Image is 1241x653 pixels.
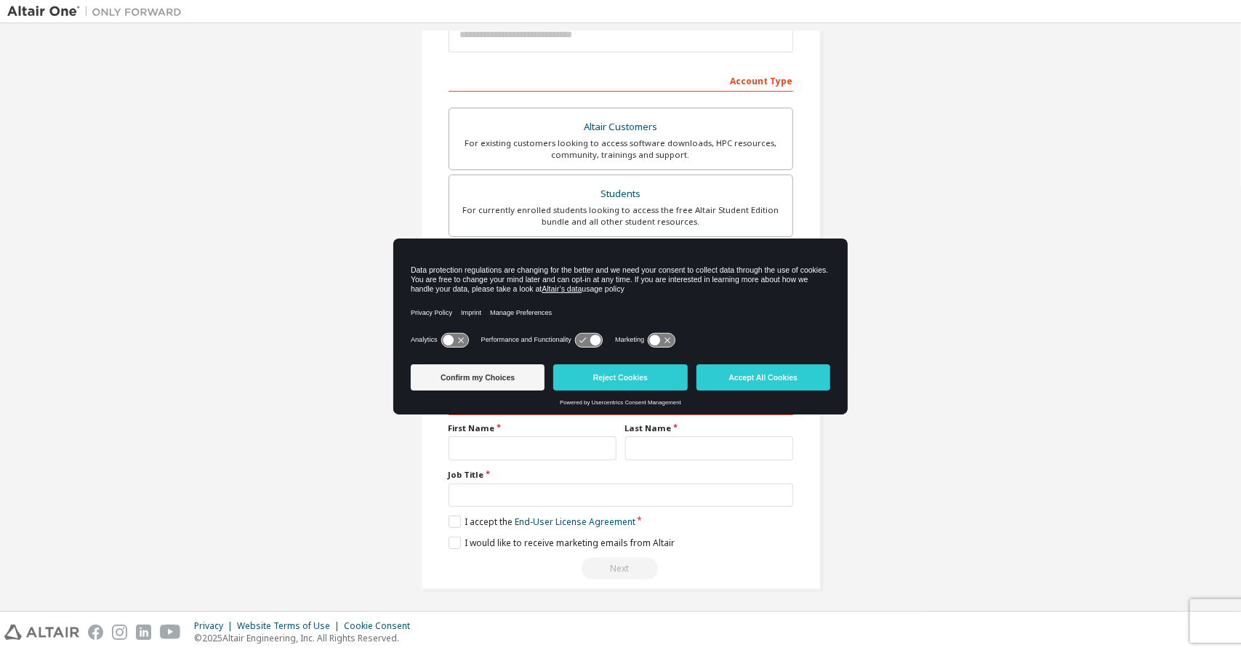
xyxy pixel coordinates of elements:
img: Altair One [7,4,189,19]
img: altair_logo.svg [4,625,79,640]
img: facebook.svg [88,625,103,640]
p: © 2025 Altair Engineering, Inc. All Rights Reserved. [194,632,419,644]
div: For currently enrolled students looking to access the free Altair Student Edition bundle and all ... [458,204,784,228]
a: End-User License Agreement [515,516,635,528]
div: Students [458,184,784,204]
label: I would like to receive marketing emails from Altair [449,537,675,549]
div: Website Terms of Use [237,620,344,632]
label: Last Name [625,422,793,434]
div: Cookie Consent [344,620,419,632]
label: First Name [449,422,617,434]
label: I accept the [449,516,635,528]
img: instagram.svg [112,625,127,640]
div: For existing customers looking to access software downloads, HPC resources, community, trainings ... [458,137,784,161]
div: Read and acccept EULA to continue [449,558,793,580]
div: Altair Customers [458,117,784,137]
img: youtube.svg [160,625,181,640]
img: linkedin.svg [136,625,151,640]
label: Job Title [449,469,793,481]
div: Account Type [449,68,793,92]
div: Privacy [194,620,237,632]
